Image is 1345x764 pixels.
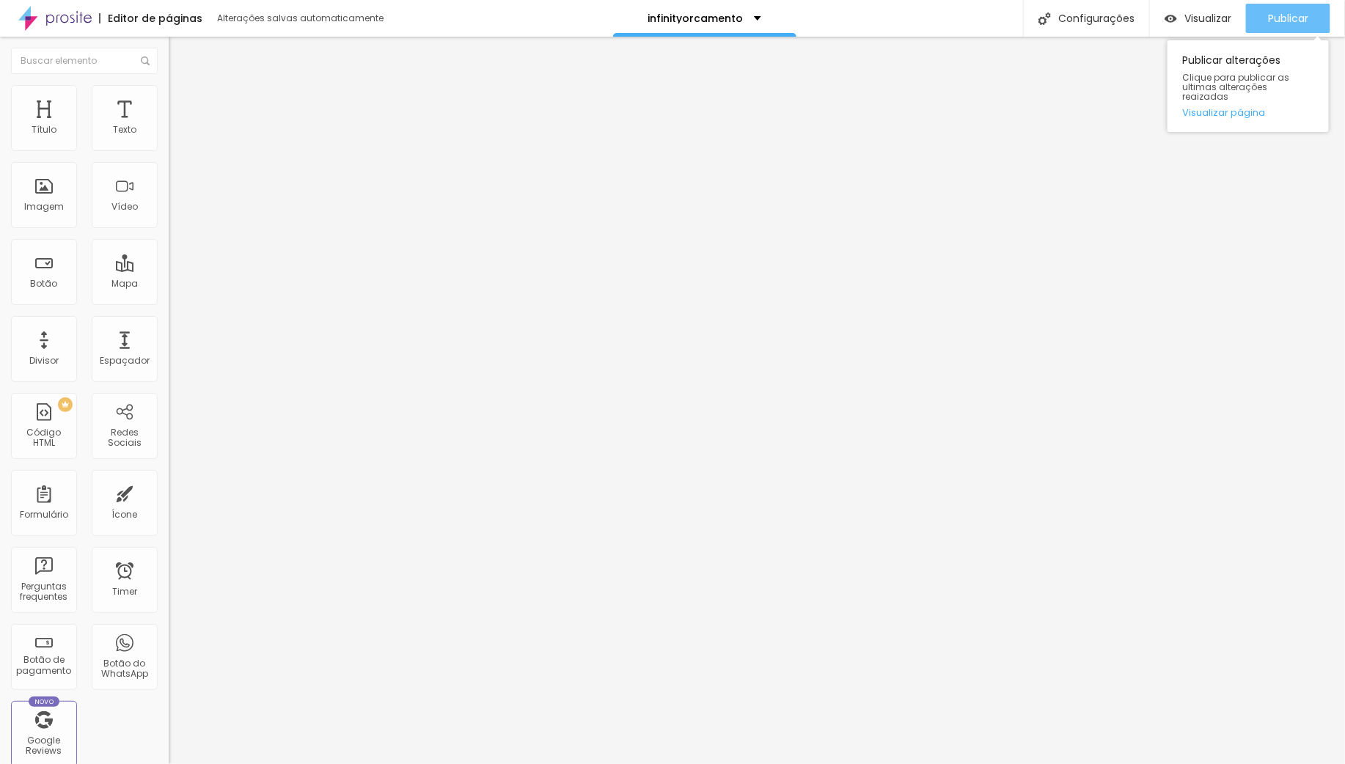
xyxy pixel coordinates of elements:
[1268,12,1308,24] span: Publicar
[95,427,153,449] div: Redes Sociais
[15,427,73,449] div: Código HTML
[29,356,59,366] div: Divisor
[1150,4,1246,33] button: Visualizar
[141,56,150,65] img: Icone
[32,125,56,135] div: Título
[15,735,73,757] div: Google Reviews
[1168,40,1329,132] div: Publicar alterações
[31,279,58,289] div: Botão
[95,658,153,680] div: Botão do WhatsApp
[100,356,150,366] div: Espaçador
[15,581,73,603] div: Perguntas frequentes
[112,587,137,597] div: Timer
[1184,12,1231,24] span: Visualizar
[20,510,68,520] div: Formulário
[113,125,136,135] div: Texto
[111,279,138,289] div: Mapa
[648,13,743,23] p: infinityorcamento
[15,655,73,676] div: Botão de pagamento
[111,202,138,212] div: Vídeo
[24,202,64,212] div: Imagem
[1038,12,1051,25] img: Icone
[29,697,60,707] div: Novo
[1182,73,1314,102] span: Clique para publicar as ultimas alterações reaizadas
[217,14,386,23] div: Alterações salvas automaticamente
[99,13,202,23] div: Editor de páginas
[1182,108,1314,117] a: Visualizar página
[1165,12,1177,25] img: view-1.svg
[112,510,138,520] div: Ícone
[1246,4,1330,33] button: Publicar
[11,48,158,74] input: Buscar elemento
[169,37,1345,764] iframe: Editor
